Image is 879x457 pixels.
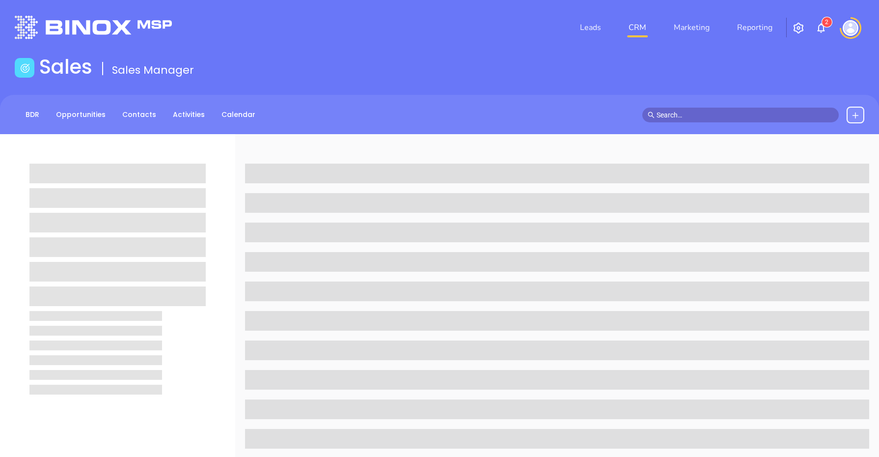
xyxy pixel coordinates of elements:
span: search [648,112,655,118]
a: Opportunities [50,107,111,123]
span: 2 [825,19,828,26]
a: BDR [20,107,45,123]
a: CRM [625,18,650,37]
a: Contacts [116,107,162,123]
img: user [843,20,858,36]
input: Search… [657,110,833,120]
a: Marketing [670,18,714,37]
h1: Sales [39,55,92,79]
sup: 2 [822,17,832,27]
img: logo [15,16,172,39]
span: Sales Manager [112,62,194,78]
a: Activities [167,107,211,123]
img: iconNotification [815,22,827,34]
a: Reporting [733,18,776,37]
a: Leads [576,18,605,37]
a: Calendar [216,107,261,123]
img: iconSetting [793,22,804,34]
